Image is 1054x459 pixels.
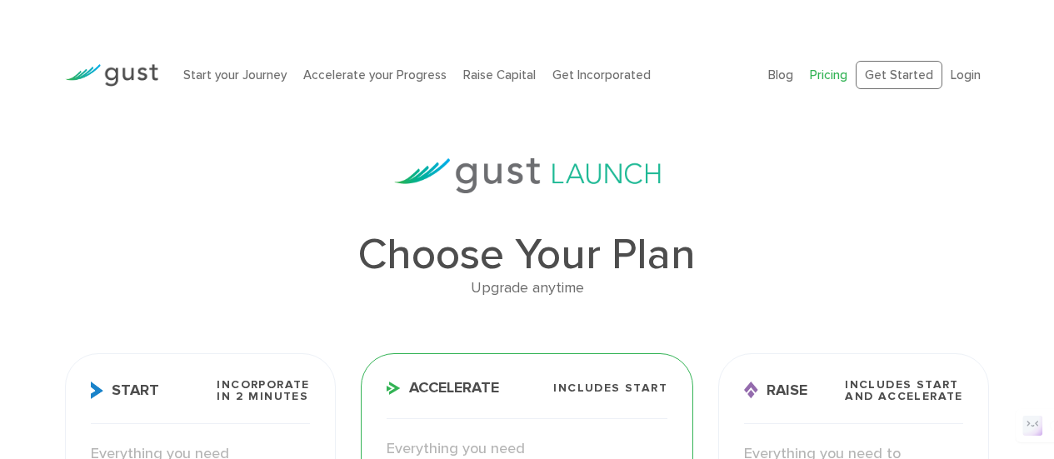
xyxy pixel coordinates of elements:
a: Login [951,67,981,82]
a: Blog [768,67,793,82]
span: Includes START [553,382,667,394]
a: Get Started [856,61,942,90]
img: Gust Logo [65,64,158,87]
img: gust-launch-logos.svg [394,158,661,193]
span: Incorporate in 2 Minutes [217,379,309,402]
img: Start Icon X2 [91,382,103,399]
div: Upgrade anytime [65,277,989,301]
span: Raise [744,382,807,399]
span: Accelerate [387,381,499,396]
h1: Choose Your Plan [65,233,989,277]
span: Includes START and ACCELERATE [845,379,963,402]
a: Accelerate your Progress [303,67,447,82]
a: Start your Journey [183,67,287,82]
a: Pricing [810,67,847,82]
img: Raise Icon [744,382,758,399]
img: Accelerate Icon [387,382,401,395]
a: Get Incorporated [552,67,651,82]
span: Start [91,382,159,399]
a: Raise Capital [463,67,536,82]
